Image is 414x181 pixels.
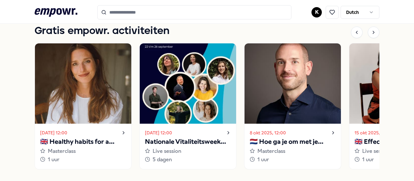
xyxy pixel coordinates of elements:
div: Live session [145,147,231,155]
div: 1 uur [250,155,336,164]
img: activity image [140,43,236,124]
p: Nationale Vitaliteitsweek 2025 [145,137,231,147]
a: [DATE] 12:00🇬🇧 Healthy habits for a stress-free start to the yearMasterclass1 uur [35,43,132,169]
p: 🇬🇧 Healthy habits for a stress-free start to the year [40,137,126,147]
img: activity image [245,43,341,124]
div: 5 dagen [145,155,231,164]
p: 🇳🇱 Hoe ga je om met je innerlijke criticus? [250,137,336,147]
div: Masterclass [250,147,336,155]
time: [DATE] 12:00 [40,129,67,136]
input: Search for products, categories or subcategories [97,5,291,19]
a: 8 okt 2025, 12:00🇳🇱 Hoe ga je om met je innerlijke criticus?Masterclass1 uur [244,43,341,169]
div: 1 uur [40,155,126,164]
h1: Gratis empowr. activiteiten [35,23,169,39]
time: 8 okt 2025, 12:00 [250,129,286,136]
button: K [311,7,322,17]
div: Masterclass [40,147,126,155]
img: activity image [35,43,131,124]
a: [DATE] 12:00Nationale Vitaliteitsweek 2025Live session5 dagen [139,43,236,169]
time: [DATE] 12:00 [145,129,172,136]
time: 15 okt 2025, 12:00 [354,129,393,136]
